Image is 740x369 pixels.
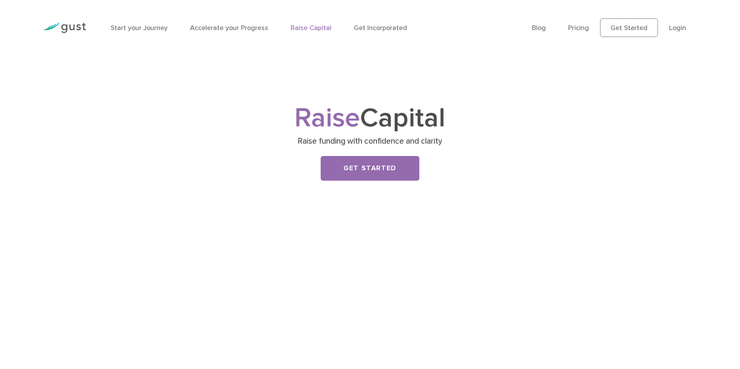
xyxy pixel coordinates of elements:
[190,24,268,32] a: Accelerate your Progress
[669,24,686,32] a: Login
[111,24,168,32] a: Start your Journey
[321,156,419,181] a: Get Started
[43,23,86,33] img: Gust Logo
[218,106,522,131] h1: Capital
[294,102,360,134] span: Raise
[532,24,546,32] a: Blog
[600,18,658,37] a: Get Started
[291,24,331,32] a: Raise Capital
[568,24,589,32] a: Pricing
[220,136,519,147] p: Raise funding with confidence and clarity
[354,24,407,32] a: Get Incorporated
